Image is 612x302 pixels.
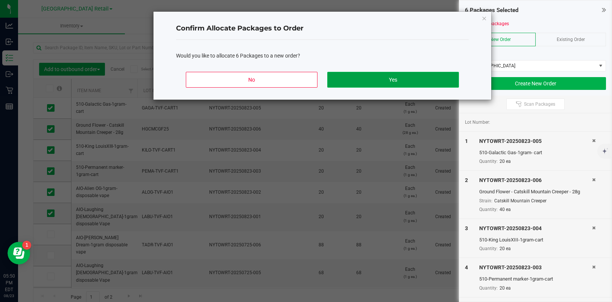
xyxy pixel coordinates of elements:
[176,52,469,60] div: Would you like to allocate 6 Packages to a new order?
[8,242,30,264] iframe: Resource center
[327,72,459,88] button: Yes
[176,24,469,33] h4: Confirm Allocate Packages to Order
[186,72,317,88] button: No
[22,241,31,250] iframe: Resource center unread badge
[481,14,487,23] button: Close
